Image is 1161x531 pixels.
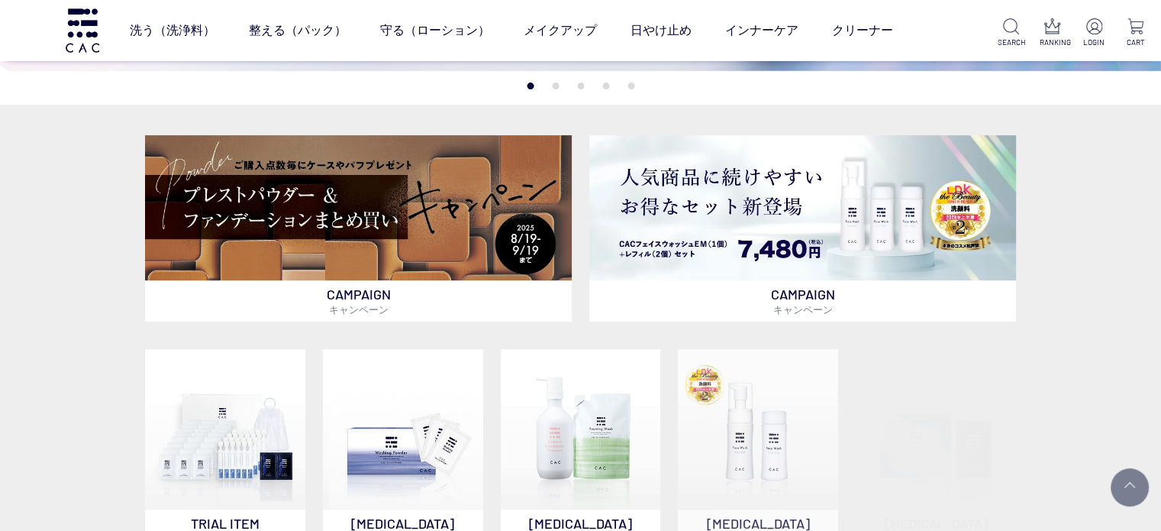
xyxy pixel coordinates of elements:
a: RANKING [1040,18,1066,48]
p: SEARCH [998,37,1024,48]
a: LOGIN [1081,18,1108,48]
p: CART [1122,37,1149,48]
img: トライアルセット [145,349,305,510]
a: ベースメイクキャンペーン ベースメイクキャンペーン CAMPAIGNキャンペーン [145,135,572,322]
p: RANKING [1040,37,1066,48]
a: 整える（パック） [249,9,347,52]
a: 守る（ローション） [380,9,490,52]
button: 4 of 5 [602,83,609,89]
img: ベースメイクキャンペーン [145,135,572,280]
a: フェイスウォッシュ＋レフィル2個セット フェイスウォッシュ＋レフィル2個セット CAMPAIGNキャンペーン [589,135,1016,322]
span: キャンペーン [329,303,389,316]
button: 1 of 5 [527,83,534,89]
img: 泡洗顔料 [678,349,838,510]
a: 洗う（洗浄料） [130,9,215,52]
a: SEARCH [998,18,1024,48]
span: キャンペーン [772,303,832,316]
p: CAMPAIGN [589,280,1016,322]
p: CAMPAIGN [145,280,572,322]
button: 5 of 5 [627,83,634,89]
img: logo [63,8,102,52]
a: 日やけ止め [630,9,692,52]
a: メイクアップ [524,9,597,52]
button: 2 of 5 [552,83,559,89]
button: 3 of 5 [577,83,584,89]
a: CART [1122,18,1149,48]
a: クリーナー [832,9,893,52]
p: LOGIN [1081,37,1108,48]
a: インナーケア [725,9,798,52]
img: フェイスウォッシュ＋レフィル2個セット [589,135,1016,280]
